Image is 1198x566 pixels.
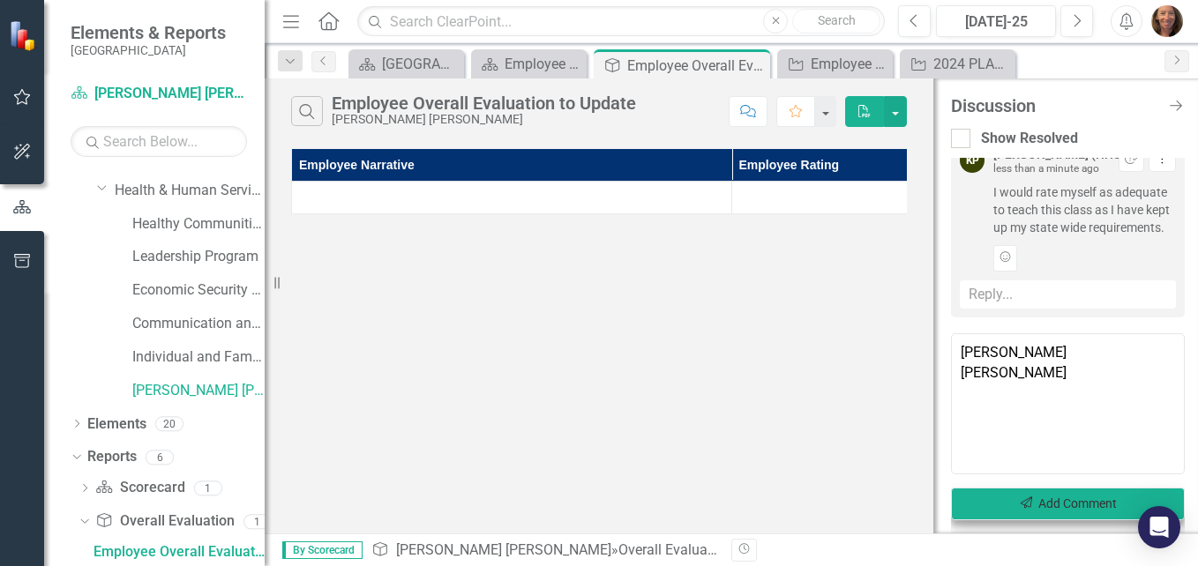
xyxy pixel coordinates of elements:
input: Search ClearPoint... [357,6,885,37]
td: Double-Click to Edit [732,182,952,214]
div: Employee Overall Evaluation to Update [94,544,265,560]
textarea: [PERSON_NAME] [PERSON_NAME] [951,333,1185,474]
span: I would rate myself as adequate to teach this class as I have kept up my state wide requirements. [993,183,1176,236]
small: [GEOGRAPHIC_DATA] [71,43,226,57]
img: ClearPoint Strategy [9,20,40,51]
input: Search Below... [71,126,247,157]
div: 1 [194,480,222,495]
div: Employee Overall Evaluation to Update [332,93,636,113]
div: KP [960,148,985,173]
button: [DATE]-25 [936,5,1056,37]
span: By Scorecard [282,541,363,559]
a: [PERSON_NAME] [PERSON_NAME] [71,84,247,104]
a: Individual and Family Health Program [132,347,265,368]
a: Elements [87,414,146,435]
span: Elements & Reports [71,22,226,43]
a: Employee Overall Evaluation to Update [89,538,265,566]
td: Double-Click to Edit [292,182,732,214]
button: Add Comment [951,488,1185,520]
a: Leadership Program [132,247,265,267]
div: [DATE]-25 [942,11,1050,33]
a: Healthy Communities Program [132,214,265,235]
a: Overall Evaluation [618,541,731,558]
a: Health & Human Services Department [115,181,265,201]
a: Communication and Coordination Program [132,314,265,334]
div: Reply... [960,280,1176,309]
button: Search [792,9,880,34]
div: » » [371,540,718,561]
a: 2024 PLAN: C3a-d (Childcare & Education) [904,53,1011,75]
div: Open Intercom Messenger [1138,506,1180,548]
div: Employee Evaluation Navigation [505,53,582,75]
a: [PERSON_NAME] [PERSON_NAME] [396,541,611,558]
a: Reports [87,447,137,467]
span: Search [818,13,856,27]
div: 2024 PLAN: C3a-d (Childcare & Education) [933,53,1011,75]
div: 6 [146,450,174,465]
a: Economic Security Program [132,280,265,301]
small: less than a minute ago [993,162,1099,175]
a: Scorecard [95,478,184,498]
a: [GEOGRAPHIC_DATA] [353,53,460,75]
div: 20 [155,416,183,431]
a: Employee Work Plan Milestones to Update [782,53,888,75]
a: Overall Evaluation [95,511,234,532]
div: Show Resolved [981,129,1078,149]
a: [PERSON_NAME] [PERSON_NAME] [132,381,265,401]
div: Discussion [951,96,1158,115]
img: Kristen Peterson [1151,5,1183,37]
a: Employee Evaluation Navigation [475,53,582,75]
div: [PERSON_NAME] [PERSON_NAME] [332,113,636,126]
div: [GEOGRAPHIC_DATA] [382,53,460,75]
div: Employee Work Plan Milestones to Update [811,53,888,75]
div: Employee Overall Evaluation to Update [627,55,766,77]
div: 1 [243,514,272,529]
